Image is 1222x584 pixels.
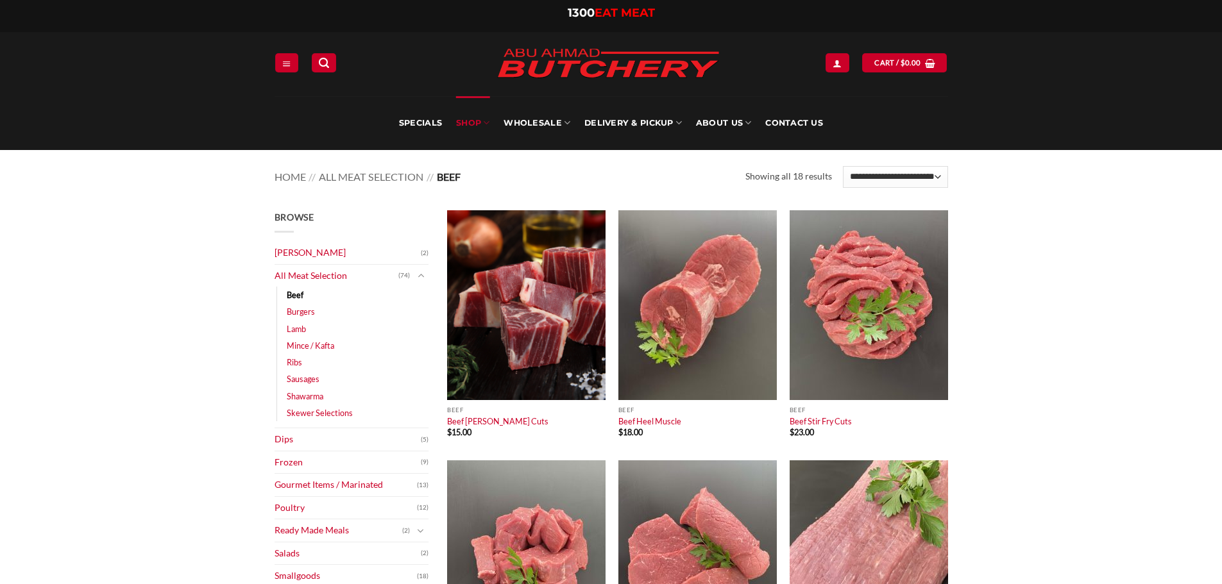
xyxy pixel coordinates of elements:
[402,521,410,540] span: (2)
[275,171,306,183] a: Home
[427,171,434,183] span: //
[287,354,302,371] a: Ribs
[275,242,421,264] a: [PERSON_NAME]
[745,169,832,184] p: Showing all 18 results
[275,519,402,542] a: Ready Made Meals
[901,57,905,69] span: $
[901,58,921,67] bdi: 0.00
[417,476,429,495] span: (13)
[447,427,452,437] span: $
[287,321,306,337] a: Lamb
[417,498,429,517] span: (12)
[584,96,682,150] a: Delivery & Pickup
[287,303,315,320] a: Burgers
[447,427,471,437] bdi: 15.00
[319,171,423,183] a: All Meat Selection
[618,427,623,437] span: $
[399,96,442,150] a: Specials
[447,406,606,413] p: Beef
[826,53,849,72] a: Login
[790,427,794,437] span: $
[486,40,730,88] img: Abu Ahmad Butchery
[287,371,319,387] a: Sausages
[874,57,921,69] span: Cart /
[275,265,398,287] a: All Meat Selection
[618,427,643,437] bdi: 18.00
[568,6,595,20] span: 1300
[421,544,429,563] span: (2)
[843,166,947,188] select: Shop order
[287,337,334,354] a: Mince / Kafta
[287,405,353,421] a: Skewer Selections
[568,6,655,20] a: 1300EAT MEAT
[287,287,303,303] a: Beef
[504,96,570,150] a: Wholesale
[618,406,777,413] p: Beef
[421,430,429,449] span: (5)
[275,428,421,451] a: Dips
[862,53,947,72] a: View cart
[275,53,298,72] a: Menu
[618,210,777,400] img: Beef Heel Muscle
[275,474,417,496] a: Gourmet Items / Marinated
[696,96,751,150] a: About Us
[275,212,314,222] span: Browse
[413,524,429,538] button: Toggle
[398,266,410,285] span: (74)
[790,210,948,400] img: Beef Stir Fry Cuts
[421,244,429,263] span: (2)
[618,416,681,426] a: Beef Heel Muscle
[437,171,461,183] span: Beef
[275,451,421,474] a: Frozen
[309,171,316,183] span: //
[312,53,336,72] a: Search
[275,542,421,565] a: Salads
[765,96,823,150] a: Contact Us
[413,269,429,283] button: Toggle
[275,497,417,519] a: Poultry
[595,6,655,20] span: EAT MEAT
[790,427,814,437] bdi: 23.00
[456,96,489,150] a: SHOP
[790,416,852,426] a: Beef Stir Fry Cuts
[447,210,606,400] img: Beef Curry Cuts
[447,416,548,426] a: Beef [PERSON_NAME] Cuts
[287,388,323,405] a: Shawarma
[421,453,429,472] span: (9)
[790,406,948,413] p: Beef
